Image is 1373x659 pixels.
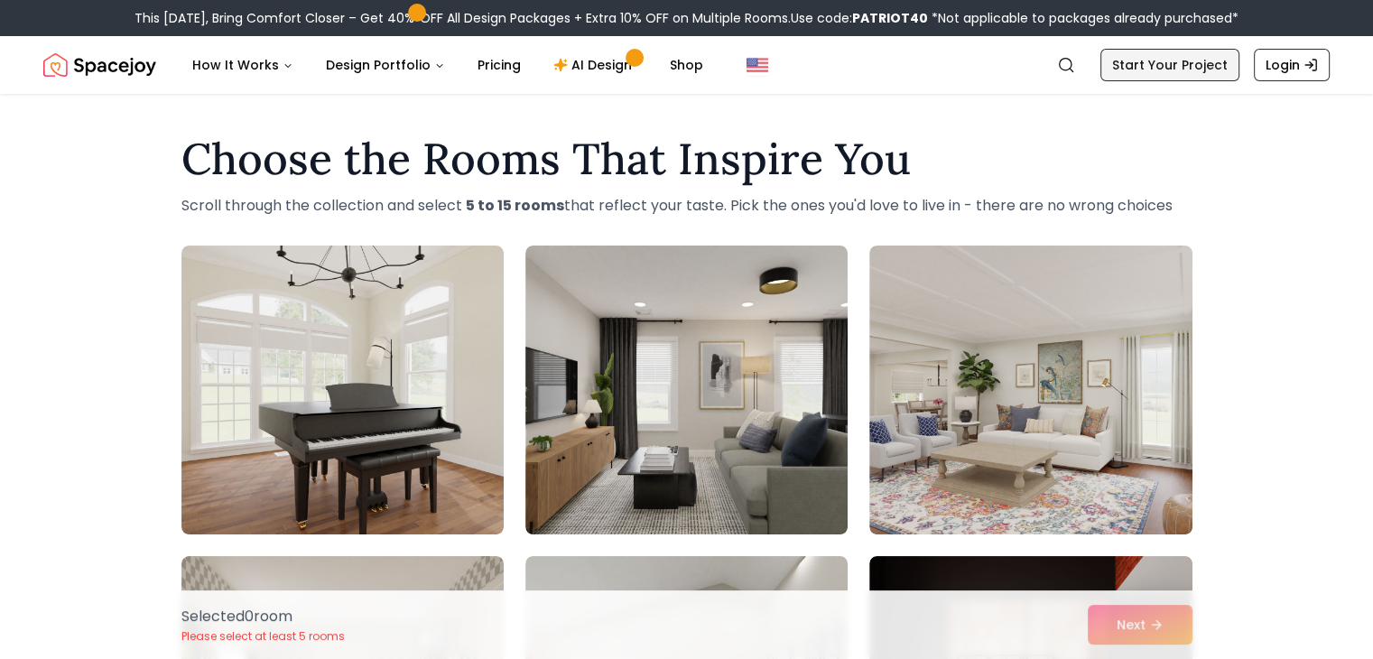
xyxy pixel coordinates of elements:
[539,47,652,83] a: AI Design
[747,54,768,76] img: United States
[852,9,928,27] b: PATRIOT40
[178,47,308,83] button: How It Works
[1100,49,1239,81] a: Start Your Project
[43,36,1330,94] nav: Global
[181,195,1192,217] p: Scroll through the collection and select that reflect your taste. Pick the ones you'd love to liv...
[655,47,718,83] a: Shop
[181,246,504,534] img: Room room-1
[791,9,928,27] span: Use code:
[525,246,848,534] img: Room room-2
[466,195,564,216] strong: 5 to 15 rooms
[181,137,1192,181] h1: Choose the Rooms That Inspire You
[178,47,718,83] nav: Main
[463,47,535,83] a: Pricing
[928,9,1238,27] span: *Not applicable to packages already purchased*
[43,47,156,83] a: Spacejoy
[181,606,345,627] p: Selected 0 room
[181,629,345,644] p: Please select at least 5 rooms
[43,47,156,83] img: Spacejoy Logo
[869,246,1192,534] img: Room room-3
[135,9,1238,27] div: This [DATE], Bring Comfort Closer – Get 40% OFF All Design Packages + Extra 10% OFF on Multiple R...
[311,47,459,83] button: Design Portfolio
[1254,49,1330,81] a: Login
